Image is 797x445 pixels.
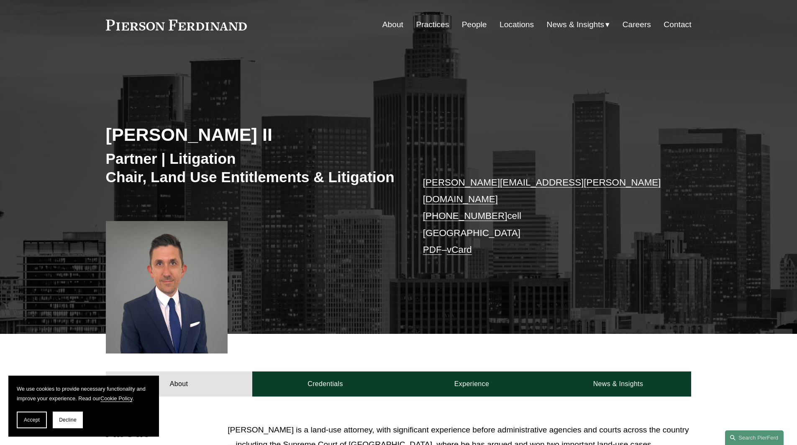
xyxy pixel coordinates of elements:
[462,17,487,33] a: People
[664,17,691,33] a: Contact
[106,150,399,186] h3: Partner | Litigation Chair, Land Use Entitlements & Litigation
[8,376,159,437] section: Cookie banner
[423,244,442,255] a: PDF
[547,17,610,33] a: folder dropdown
[545,371,691,397] a: News & Insights
[423,177,661,204] a: [PERSON_NAME][EMAIL_ADDRESS][PERSON_NAME][DOMAIN_NAME]
[399,371,545,397] a: Experience
[100,395,133,402] a: Cookie Policy
[24,417,40,423] span: Accept
[17,412,47,428] button: Accept
[382,17,403,33] a: About
[17,384,151,403] p: We use cookies to provide necessary functionality and improve your experience. Read our .
[59,417,77,423] span: Decline
[623,17,651,33] a: Careers
[106,371,252,397] a: About
[500,17,534,33] a: Locations
[447,244,472,255] a: vCard
[423,174,667,259] p: cell [GEOGRAPHIC_DATA] –
[547,18,605,32] span: News & Insights
[416,17,449,33] a: Practices
[106,124,399,145] h2: [PERSON_NAME] II
[53,412,83,428] button: Decline
[252,371,399,397] a: Credentials
[725,430,784,445] a: Search this site
[423,211,507,221] a: [PHONE_NUMBER]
